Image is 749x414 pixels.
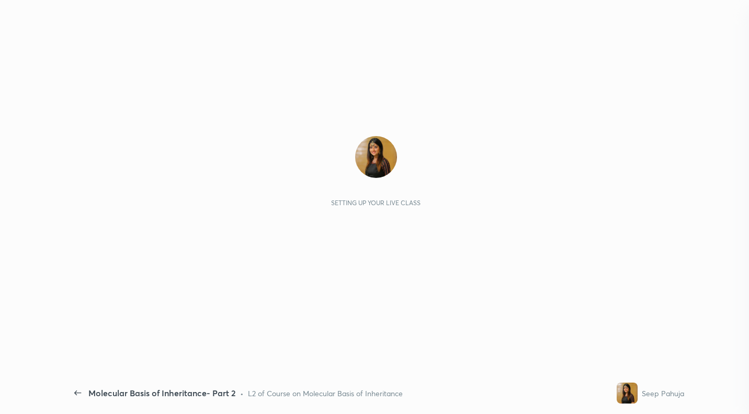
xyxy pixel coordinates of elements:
div: Molecular Basis of Inheritance- Part 2 [88,387,236,399]
div: Setting up your live class [331,199,421,207]
img: 58ed4ad59f8a43f3830ec3660d66f06a.jpg [355,136,397,178]
div: Seep Pahuja [642,388,684,399]
img: 58ed4ad59f8a43f3830ec3660d66f06a.jpg [617,383,638,404]
div: • [240,388,244,399]
div: L2 of Course on Molecular Basis of Inheritance [248,388,403,399]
